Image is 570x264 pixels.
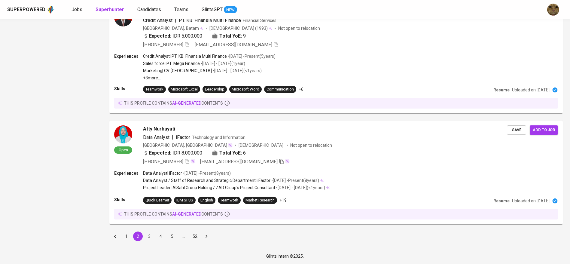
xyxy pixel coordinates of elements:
button: Add to job [530,125,558,135]
span: Data Analyst [143,134,169,140]
img: app logo [47,5,55,14]
a: Teams [174,6,190,14]
a: OpenAtty NurhayatiData Analyst|iFactorTechnology and Information[GEOGRAPHIC_DATA], [GEOGRAPHIC_DA... [109,121,563,224]
button: page 2 [133,232,143,241]
p: Uploaded on [DATE] [512,198,550,204]
a: Candidates [137,6,162,14]
nav: pagination navigation [109,232,212,241]
button: Go to next page [202,232,211,241]
div: English [200,198,213,203]
span: [DEMOGRAPHIC_DATA] [209,25,255,31]
div: Market Research [245,198,275,203]
button: Go to page 5 [167,232,177,241]
div: Quick Learner [145,198,169,203]
div: Leadership [205,87,224,92]
button: Go to page 3 [145,232,154,241]
div: [GEOGRAPHIC_DATA], Batam [143,25,203,31]
button: Go to page 4 [156,232,166,241]
span: AI-generated [172,212,201,216]
div: IDR 5.000.000 [143,32,202,40]
p: +19 [279,197,287,203]
span: 6 [243,149,246,157]
a: GlintsGPT NEW [202,6,237,14]
p: Marketing | CV. [GEOGRAPHIC_DATA] [143,68,212,74]
div: Microsoft Word [232,87,259,92]
span: | [172,134,173,141]
img: magic_wand.svg [228,143,233,148]
span: [PHONE_NUMBER] [143,159,183,164]
span: iFactor [176,134,190,140]
div: Communication [267,87,294,92]
p: • [DATE] - [DATE] ( <1 years ) [275,185,325,191]
p: Project Leader | AlSahl Group Holding / ZAD Group's Project Consultant [143,185,275,191]
span: Candidates [137,7,161,12]
a: Superhunter [96,6,125,14]
span: [PHONE_NUMBER] [143,42,183,48]
a: Depria EdrinCredit Analyst|PT. KB. Finansia Multi FinanceFinancial Services[GEOGRAPHIC_DATA], Bat... [109,4,563,113]
p: Sales force | PT. Mega Finance [143,60,200,66]
img: magic_wand.svg [285,159,290,164]
p: Credit Analyst | PT. KB. Finansia Multi Finance [143,53,227,59]
span: | [175,17,176,24]
p: Skills [114,86,143,92]
b: Expected: [149,149,171,157]
span: Save [510,127,523,134]
button: Go to page 1 [122,232,131,241]
b: Superhunter [96,7,124,12]
span: NEW [224,7,237,13]
b: Total YoE: [219,32,242,40]
p: Experiences [114,53,143,59]
p: Resume [493,198,510,204]
span: [DEMOGRAPHIC_DATA] [239,142,284,148]
div: [GEOGRAPHIC_DATA], [GEOGRAPHIC_DATA] [143,142,233,148]
div: IBM SPSS [176,198,193,203]
img: ad606751ede65abe7e3ddbc73e28fd34.jpg [114,125,132,143]
p: this profile contains contents [124,211,223,217]
a: Superpoweredapp logo [7,5,55,14]
span: GlintsGPT [202,7,223,12]
p: Resume [493,87,510,93]
p: Uploaded on [DATE] [512,87,550,93]
span: Atty Nurhayati [143,125,175,133]
b: Expected: [149,32,171,40]
p: +6 [299,86,303,92]
p: Data Analyst | iFactor [143,170,182,176]
span: [EMAIL_ADDRESS][DOMAIN_NAME] [200,159,278,164]
p: • [DATE] - Present ( 5 years ) [227,53,276,59]
div: Microsoft Excel [171,87,198,92]
span: Financial Services [243,18,276,23]
p: Data Analyst / Staff of Research and Strategic Department | iFactor [143,177,270,183]
p: • [DATE] - [DATE] ( <1 years ) [212,68,262,74]
span: 9 [243,32,246,40]
p: Not open to relocation [290,142,332,148]
div: (1993) [209,25,272,31]
a: Jobs [72,6,84,14]
div: … [179,233,188,239]
span: Open [116,147,130,152]
img: magic_wand.svg [191,159,195,164]
p: +3 more ... [143,75,276,81]
img: ec6c0910-f960-4a00-a8f8-c5744e41279e.jpg [547,4,559,16]
button: Save [507,125,526,135]
p: Experiences [114,170,143,176]
div: Superpowered [7,6,45,13]
span: AI-generated [172,101,201,106]
div: IDR 8.000.000 [143,149,202,157]
b: Total YoE: [219,149,242,157]
p: Skills [114,197,143,203]
p: • [DATE] - Present ( 8 years ) [270,177,319,183]
span: Credit Analyst [143,17,172,23]
p: Not open to relocation [278,25,320,31]
span: Jobs [72,7,82,12]
span: Technology and Information [192,135,245,140]
button: Go to page 52 [190,232,200,241]
p: this profile contains contents [124,100,223,106]
div: Teamwork [220,198,238,203]
p: • [DATE] - Present ( 8 years ) [182,170,231,176]
span: PT. KB. Finansia Multi Finance [179,17,241,23]
span: Teams [174,7,188,12]
span: Add to job [533,127,555,134]
div: Teamwork [145,87,163,92]
button: Go to previous page [110,232,120,241]
span: [EMAIL_ADDRESS][DOMAIN_NAME] [195,42,272,48]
